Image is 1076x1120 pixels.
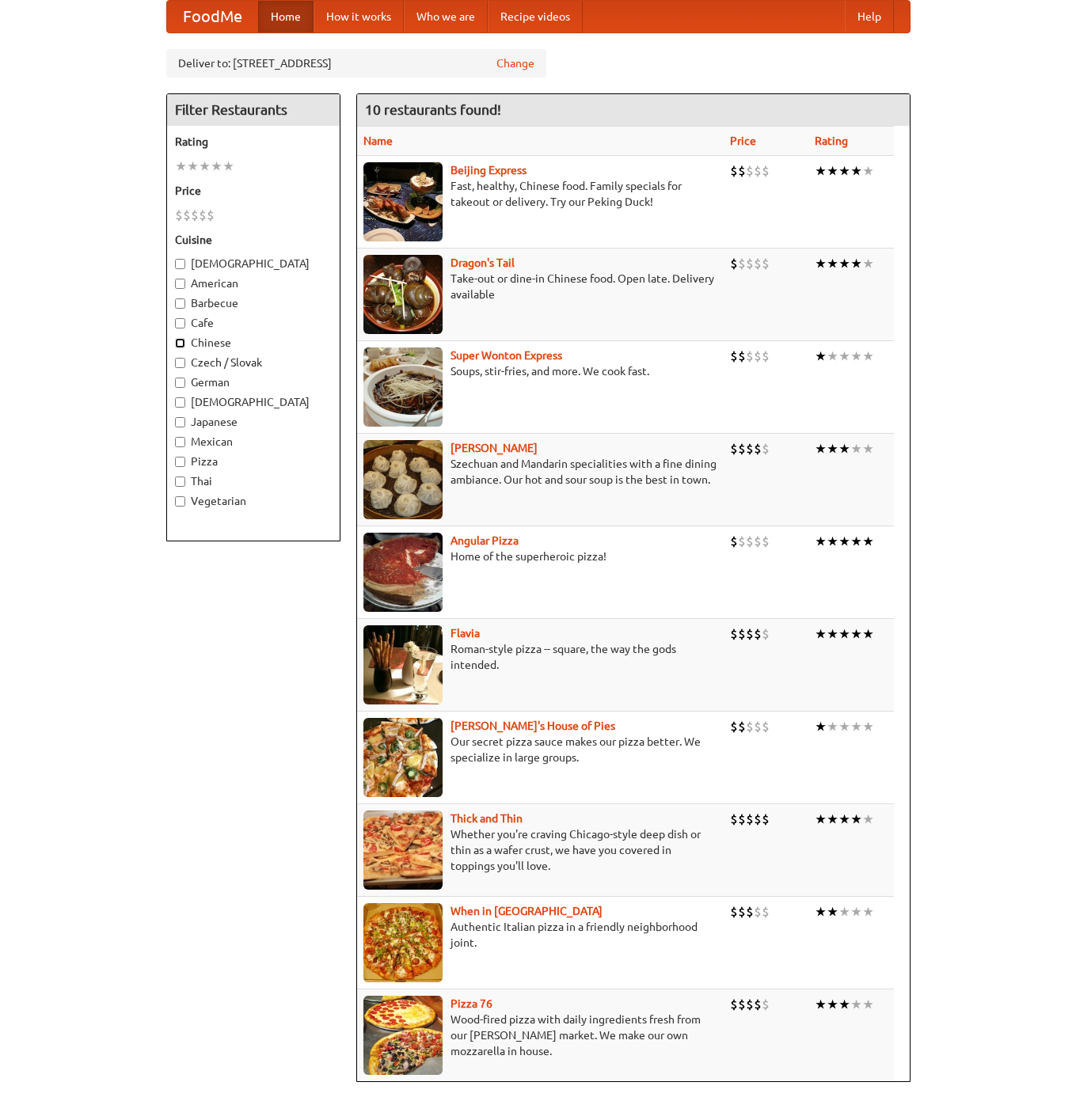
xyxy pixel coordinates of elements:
[762,162,770,180] li: $
[363,826,718,874] p: Whether you're craving Chicago-style deep dish or thin as a wafer crust, we have you covered in t...
[451,349,562,362] a: Super Wonton Express
[738,533,746,550] li: $
[175,256,332,271] label: [DEMOGRAPHIC_DATA]
[762,347,770,365] li: $
[363,996,443,1075] img: pizza76.jpg
[175,207,183,224] li: $
[746,162,754,180] li: $
[730,718,738,735] li: $
[175,374,332,390] label: German
[738,996,746,1013] li: $
[175,298,185,309] input: Barbecue
[175,338,185,348] input: Chinese
[827,996,838,1013] li: ★
[451,627,480,640] a: Flavia
[451,719,615,732] a: [PERSON_NAME]'s House of Pies
[451,905,603,917] a: When in [GEOGRAPHIC_DATA]
[404,1,488,32] a: Who we are
[815,903,827,921] li: ★
[762,625,770,643] li: $
[451,534,519,547] a: Angular Pizza
[191,207,199,224] li: $
[175,355,332,370] label: Czech / Slovak
[862,255,874,272] li: ★
[754,162,762,180] li: $
[199,207,207,224] li: $
[175,394,332,410] label: [DEMOGRAPHIC_DATA]
[746,440,754,457] li: $
[363,178,718,210] p: Fast, healthy, Chinese food. Family specials for takeout or delivery. Try our Peking Duck!
[175,295,332,311] label: Barbecue
[838,903,850,921] li: ★
[730,162,738,180] li: $
[175,417,185,427] input: Japanese
[175,279,185,289] input: American
[862,625,874,643] li: ★
[827,255,838,272] li: ★
[762,903,770,921] li: $
[838,347,850,365] li: ★
[175,473,332,489] label: Thai
[175,275,332,291] label: American
[862,533,874,550] li: ★
[862,996,874,1013] li: ★
[363,811,443,890] img: thick.jpg
[738,811,746,828] li: $
[175,457,185,467] input: Pizza
[754,440,762,457] li: $
[762,996,770,1013] li: $
[850,440,862,457] li: ★
[222,158,234,175] li: ★
[746,347,754,365] li: $
[730,625,738,643] li: $
[815,255,827,272] li: ★
[762,533,770,550] li: $
[730,903,738,921] li: $
[754,533,762,550] li: $
[746,625,754,643] li: $
[738,347,746,365] li: $
[738,162,746,180] li: $
[827,533,838,550] li: ★
[451,812,523,825] a: Thick and Thin
[754,903,762,921] li: $
[827,440,838,457] li: ★
[730,347,738,365] li: $
[451,442,538,454] a: [PERSON_NAME]
[451,164,527,177] b: Beijing Express
[838,440,850,457] li: ★
[363,641,718,673] p: Roman-style pizza -- square, the way the gods intended.
[363,456,718,488] p: Szechuan and Mandarin specialities with a fine dining ambiance. Our hot and sour soup is the best...
[175,259,185,269] input: [DEMOGRAPHIC_DATA]
[738,718,746,735] li: $
[258,1,314,32] a: Home
[187,158,199,175] li: ★
[183,207,191,224] li: $
[738,903,746,921] li: $
[850,162,862,180] li: ★
[845,1,894,32] a: Help
[762,811,770,828] li: $
[175,397,185,408] input: [DEMOGRAPHIC_DATA]
[862,903,874,921] li: ★
[754,718,762,735] li: $
[850,718,862,735] li: ★
[730,255,738,272] li: $
[167,94,340,126] h4: Filter Restaurants
[175,232,332,248] h5: Cuisine
[754,811,762,828] li: $
[762,440,770,457] li: $
[451,997,492,1010] b: Pizza 76
[363,533,443,612] img: angular.jpg
[314,1,404,32] a: How it works
[827,718,838,735] li: ★
[363,440,443,519] img: shandong.jpg
[850,533,862,550] li: ★
[199,158,211,175] li: ★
